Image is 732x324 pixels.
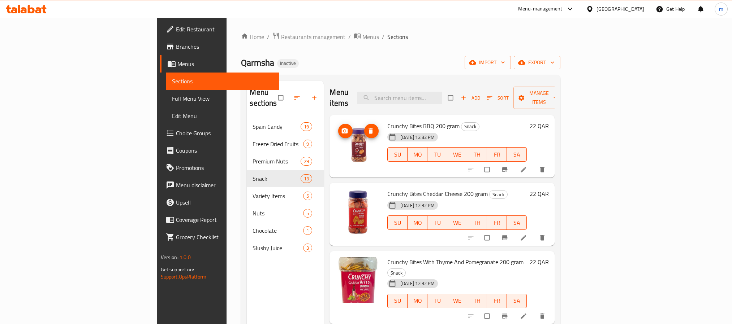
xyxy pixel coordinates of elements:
[530,189,549,199] h6: 22 QAR
[289,90,306,106] span: Sort sections
[253,157,301,166] div: Premium Nuts
[487,94,509,102] span: Sort
[520,58,555,67] span: export
[303,226,312,235] div: items
[490,295,504,306] span: FR
[247,153,324,170] div: Premium Nuts29
[180,253,191,262] span: 1.0.0
[482,92,513,104] span: Sort items
[176,215,274,224] span: Coverage Report
[444,91,459,105] span: Select section
[387,188,488,199] span: Crunchy Bites Cheddar Cheese 200 gram
[719,5,723,13] span: m
[301,157,312,166] div: items
[459,92,482,104] button: Add
[470,295,484,306] span: TH
[387,268,406,277] div: Snack
[176,25,274,34] span: Edit Restaurant
[253,174,301,183] span: Snack
[176,129,274,137] span: Choice Groups
[301,122,312,131] div: items
[410,218,425,228] span: MO
[176,163,274,172] span: Promotions
[301,174,312,183] div: items
[487,147,507,162] button: FR
[253,140,303,148] span: Freeze Dried Fruits
[160,159,279,176] a: Promotions
[301,123,312,130] span: 19
[387,147,408,162] button: SU
[161,272,207,281] a: Support.OpsPlatform
[160,228,279,246] a: Grocery Checklist
[277,60,299,66] span: Inactive
[467,215,487,230] button: TH
[303,244,312,252] div: items
[382,32,384,41] li: /
[253,226,303,235] span: Chocolate
[166,90,279,107] a: Full Menu View
[487,294,507,308] button: FR
[470,58,505,67] span: import
[160,211,279,228] a: Coverage Report
[354,32,379,41] a: Menus
[388,269,405,277] span: Snack
[166,73,279,90] a: Sections
[272,32,345,41] a: Restaurants management
[597,5,644,13] div: [GEOGRAPHIC_DATA]
[461,94,480,102] span: Add
[430,149,444,160] span: TU
[397,134,438,141] span: [DATE] 12:32 PM
[497,230,514,246] button: Branch-specific-item
[530,121,549,131] h6: 22 QAR
[247,222,324,239] div: Chocolate1
[253,244,303,252] div: Slushy Juice
[507,294,527,308] button: SA
[247,187,324,205] div: Variety Items5
[160,55,279,73] a: Menus
[303,245,312,251] span: 3
[510,149,524,160] span: SA
[480,309,495,323] span: Select to update
[303,210,312,217] span: 5
[490,149,504,160] span: FR
[461,122,479,131] span: Snack
[247,135,324,153] div: Freeze Dried Fruits9
[427,147,447,162] button: TU
[408,215,427,230] button: MO
[450,295,464,306] span: WE
[160,124,279,142] a: Choice Groups
[470,218,484,228] span: TH
[447,294,467,308] button: WE
[410,149,425,160] span: MO
[303,193,312,200] span: 5
[281,32,345,41] span: Restaurants management
[450,149,464,160] span: WE
[408,147,427,162] button: MO
[387,121,460,131] span: Crunchy Bites BBQ 200 gram
[447,215,467,230] button: WE
[247,170,324,187] div: Snack13
[430,295,444,306] span: TU
[510,218,524,228] span: SA
[470,149,484,160] span: TH
[364,124,379,138] button: delete image
[348,32,351,41] li: /
[447,147,467,162] button: WE
[172,111,274,120] span: Edit Menu
[160,38,279,55] a: Branches
[391,295,405,306] span: SU
[387,215,408,230] button: SU
[247,115,324,259] nav: Menu sections
[487,215,507,230] button: FR
[176,146,274,155] span: Coupons
[274,91,289,105] span: Select all sections
[247,205,324,222] div: Nuts5
[335,257,382,303] img: Crunchy Bites With Thyme And Pomegranate 200 gram
[391,149,405,160] span: SU
[357,92,442,104] input: search
[514,56,560,69] button: export
[519,89,559,107] span: Manage items
[335,121,382,167] img: Crunchy Bites BBQ 200 gram
[160,176,279,194] a: Menu disclaimer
